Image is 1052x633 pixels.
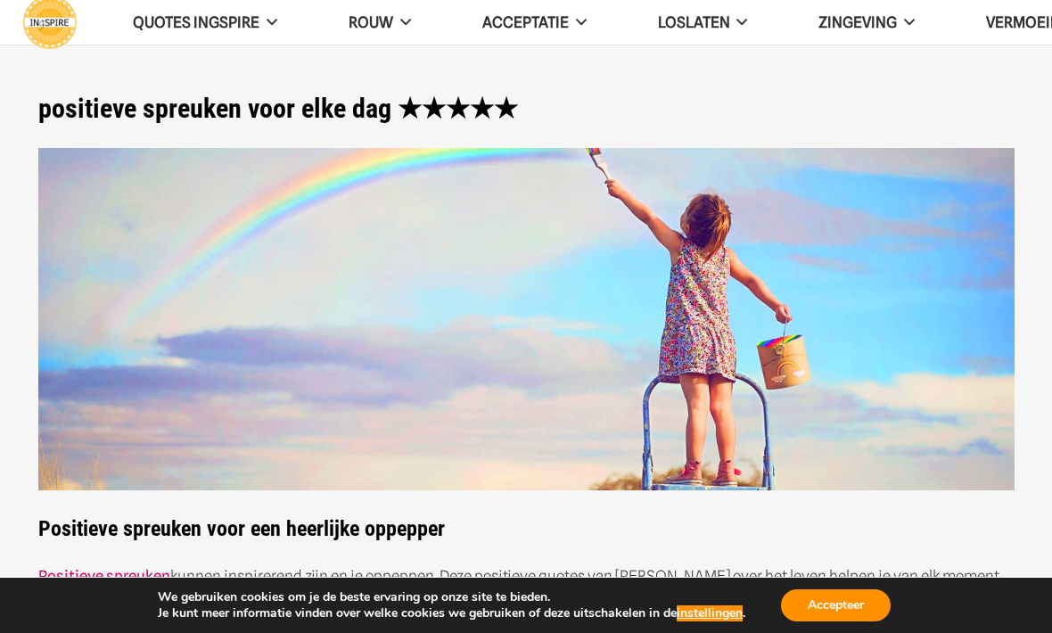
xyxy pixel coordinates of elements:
span: Zingeving [818,13,897,31]
span: ROUW [349,13,393,31]
button: instellingen [677,605,743,621]
span: Loslaten [658,13,730,31]
p: We gebruiken cookies om je de beste ervaring op onze site te bieden. [158,589,745,605]
img: Positieve spreuken voor elke dag - spreuken positiviteit en optimisme op ingspire.nl [38,148,1015,491]
a: Positieve spreuken [38,567,170,585]
button: Accepteer [781,589,891,621]
p: Je kunt meer informatie vinden over welke cookies we gebruiken of deze uitschakelen in de . [158,605,745,621]
strong: Positieve spreuken voor een heerlijke oppepper [38,148,1015,542]
h1: positieve spreuken voor elke dag ★★★★★ [38,93,1015,125]
span: QUOTES INGSPIRE [133,13,259,31]
span: Acceptatie [482,13,569,31]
